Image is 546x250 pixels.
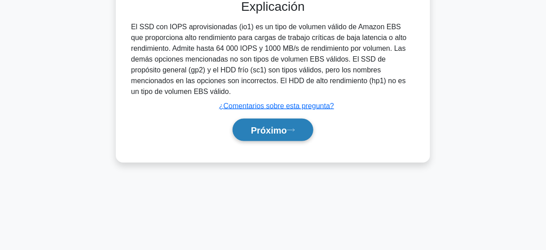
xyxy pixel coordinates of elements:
font: Próximo [251,125,287,135]
font: El SSD con IOPS aprovisionadas (io1) es un tipo de volumen válido de Amazon EBS que proporciona a... [131,23,407,95]
button: Próximo [233,119,313,142]
a: ¿Comentarios sobre esta pregunta? [219,102,334,110]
